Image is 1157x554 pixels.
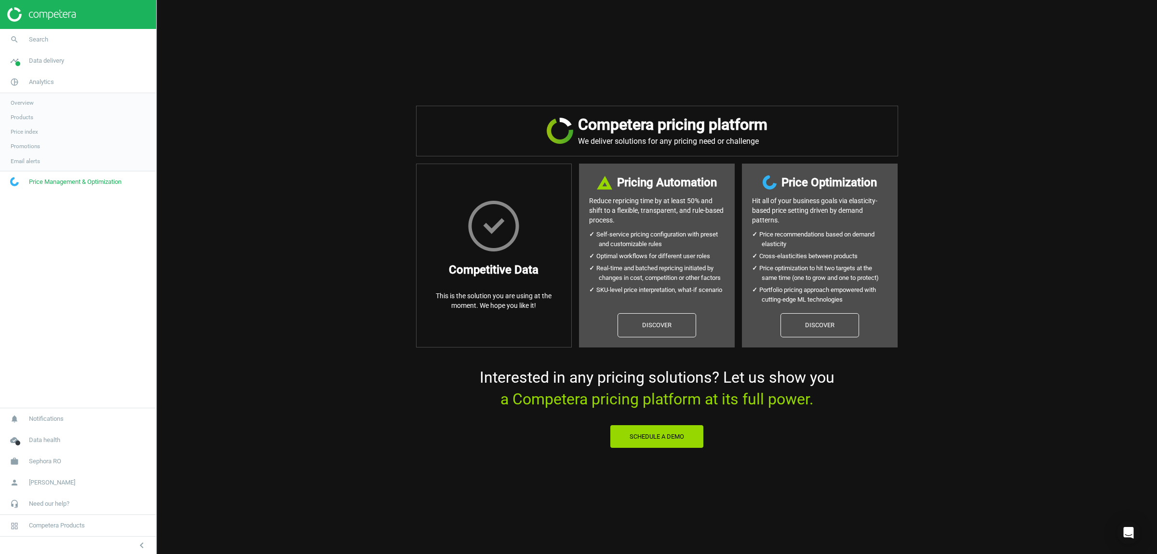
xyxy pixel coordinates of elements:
[11,128,38,136] span: Price index
[762,285,888,305] li: Portfolio pricing approach empowered with cutting-edge ML technologies
[416,367,898,410] p: Interested in any pricing solutions? Let us show you
[1117,521,1140,544] div: Open Intercom Messenger
[5,473,24,492] i: person
[547,118,573,144] img: JRVR7TKHubxRX4WiWFsHXLVQu3oYgKr0EdU6k5jjvBYYAAAAAElFTkSuQmCC
[136,540,148,551] i: chevron_left
[599,230,725,249] li: Self-service pricing configuration with preset and customizable rules
[578,116,767,134] h2: Competera pricing platform
[5,410,24,428] i: notifications
[29,178,121,186] span: Price Management & Optimization
[5,452,24,471] i: work
[618,313,696,337] a: Discover
[762,230,888,249] li: Price recommendations based on demand elasticity
[599,263,725,283] li: Real-time and batched repricing initiated by changes in cost, competition or other factors
[5,30,24,49] i: search
[11,99,34,107] span: Overview
[29,56,64,65] span: Data delivery
[29,499,69,508] span: Need our help?
[11,142,40,150] span: Promotions
[29,436,60,444] span: Data health
[599,251,725,261] li: Optimal workflows for different user roles
[617,174,717,191] h3: Pricing Automation
[426,291,562,310] p: This is the solution you are using at the moment. We hope you like it!
[762,251,888,261] li: Cross-elasticities between products
[29,35,48,44] span: Search
[599,285,725,295] li: SKU-level price interpretation, what-if scenario
[11,157,40,165] span: Email alerts
[130,539,154,552] button: chevron_left
[29,521,85,530] span: Competera Products
[597,176,612,190] img: DI+PfHAOTJwAAAAASUVORK5CYII=
[780,313,859,337] a: Discover
[589,196,725,225] p: Reduce repricing time by at least 50% and shift to a flexible, transparent, and rule-based process.
[29,415,64,423] span: Notifications
[500,390,813,408] span: a Competera pricing platform at its full power.
[752,196,888,225] p: Hit all of your business goals via elasticity- based price setting driven by demand patterns.
[5,431,24,449] i: cloud_done
[781,174,877,191] h3: Price Optimization
[449,261,538,278] h3: Competitive Data
[11,113,33,121] span: Products
[5,495,24,513] i: headset_mic
[578,137,767,146] p: We deliver solutions for any pricing need or challenge
[610,425,704,449] button: Schedule a Demo
[762,263,888,283] li: Price optimization to hit two targets at the same time (one to grow and one to protect)
[29,478,75,487] span: [PERSON_NAME]
[468,201,519,251] img: HxscrLsMTvcLXxPnqlhRQhRi+upeiQYiT7g7j1jdpu6T9n6zgWWHzG7gAAAABJRU5ErkJggg==
[5,52,24,70] i: timeline
[763,175,777,190] img: wGWNvw8QSZomAAAAABJRU5ErkJggg==
[29,78,54,86] span: Analytics
[5,73,24,91] i: pie_chart_outlined
[10,177,19,186] img: wGWNvw8QSZomAAAAABJRU5ErkJggg==
[7,7,76,22] img: ajHJNr6hYgQAAAAASUVORK5CYII=
[29,457,61,466] span: Sephora RO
